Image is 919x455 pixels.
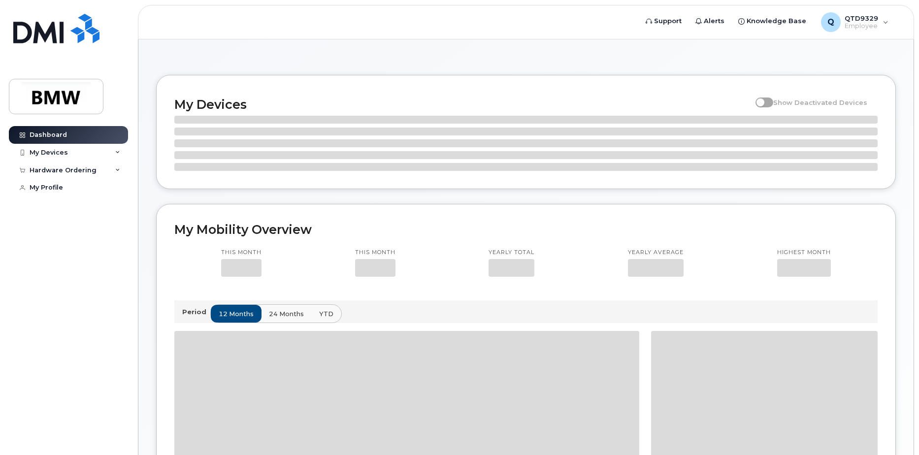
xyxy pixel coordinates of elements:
[221,249,262,257] p: This month
[269,309,304,319] span: 24 months
[489,249,534,257] p: Yearly total
[319,309,333,319] span: YTD
[773,98,867,106] span: Show Deactivated Devices
[182,307,210,317] p: Period
[174,222,878,237] h2: My Mobility Overview
[628,249,684,257] p: Yearly average
[777,249,831,257] p: Highest month
[174,97,751,112] h2: My Devices
[755,93,763,101] input: Show Deactivated Devices
[355,249,395,257] p: This month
